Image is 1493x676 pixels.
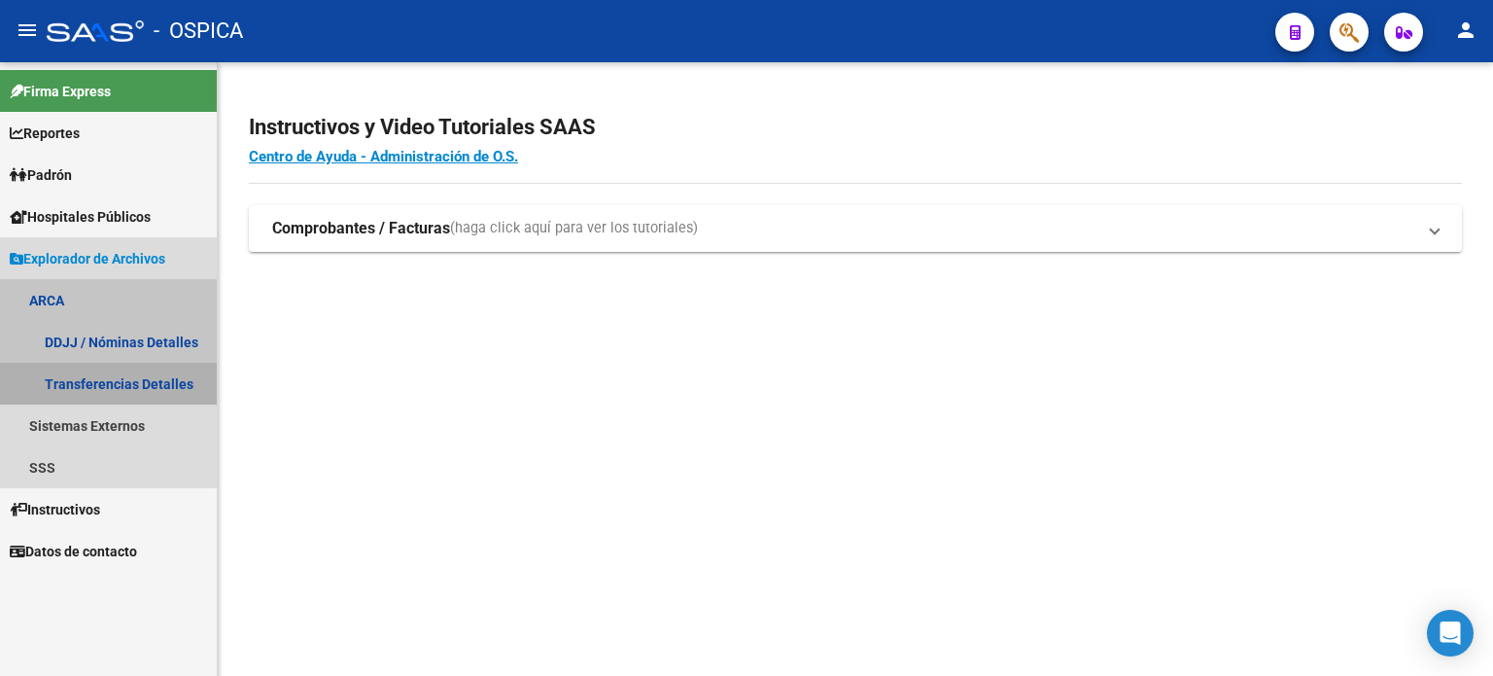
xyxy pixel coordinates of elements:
[154,10,243,53] span: - OSPICA
[249,109,1462,146] h2: Instructivos y Video Tutoriales SAAS
[10,164,72,186] span: Padrón
[249,148,518,165] a: Centro de Ayuda - Administración de O.S.
[16,18,39,42] mat-icon: menu
[1427,610,1474,657] div: Open Intercom Messenger
[1454,18,1477,42] mat-icon: person
[10,541,137,562] span: Datos de contacto
[10,499,100,520] span: Instructivos
[272,218,450,239] strong: Comprobantes / Facturas
[10,248,165,269] span: Explorador de Archivos
[10,206,151,228] span: Hospitales Públicos
[10,81,111,102] span: Firma Express
[450,218,698,239] span: (haga click aquí para ver los tutoriales)
[10,123,80,144] span: Reportes
[249,205,1462,252] mat-expansion-panel-header: Comprobantes / Facturas(haga click aquí para ver los tutoriales)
